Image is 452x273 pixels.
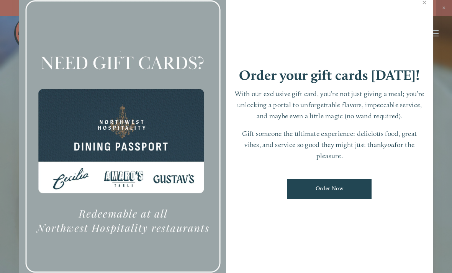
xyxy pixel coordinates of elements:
[384,141,395,149] em: you
[239,68,420,82] h1: Order your gift cards [DATE]!
[234,88,426,121] p: With our exclusive gift card, you’re not just giving a meal; you’re unlocking a portal to unforge...
[234,128,426,161] p: Gift someone the ultimate experience: delicious food, great vibes, and service so good they might...
[287,179,372,199] a: Order Now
